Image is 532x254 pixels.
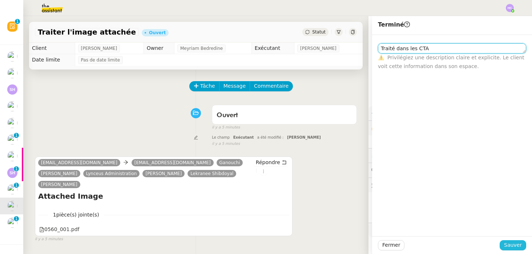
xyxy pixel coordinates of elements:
[7,84,17,95] img: svg
[371,124,419,132] span: 🔐
[200,82,215,90] span: Tâche
[38,170,80,177] a: [PERSON_NAME]
[39,225,80,234] div: 0560_001.pdf
[378,21,410,28] span: Terminé
[144,43,174,54] td: Owner
[371,167,418,173] span: 💬
[7,134,17,144] img: users%2FIoBAolhPL9cNaVKpLOfSBrcGcwi2%2Favatar%2F50a6465f-3fe2-4509-b080-1d8d3f65d641
[132,159,214,166] a: [EMAIL_ADDRESS][DOMAIN_NAME]
[38,28,136,36] span: Traiter l'image attachée
[506,4,514,12] img: svg
[378,240,404,250] button: Fermer
[378,55,384,60] span: ⚠️
[29,43,75,54] td: Client
[250,81,293,91] button: Commentaire
[368,121,532,135] div: 🔐Données client
[212,141,240,147] span: il y a 5 minutes
[189,81,219,91] button: Tâche
[15,133,18,139] p: 1
[500,240,526,250] button: Sauver
[257,135,284,139] span: a été modifié :
[312,29,326,35] span: Statut
[7,168,17,178] img: svg
[217,159,243,166] a: Ganouchi
[7,101,17,111] img: users%2Fo4K84Ijfr6OOM0fa5Hz4riIOf4g2%2Favatar%2FChatGPT%20Image%201%20aou%CC%82t%202025%2C%2010_2...
[219,81,250,91] button: Message
[38,159,120,166] a: [EMAIL_ADDRESS][DOMAIN_NAME]
[223,82,246,90] span: Message
[368,106,532,120] div: ⚙️Procédures
[371,182,462,188] span: 🕵️
[371,227,394,233] span: 🧴
[368,223,532,237] div: 🧴Autres
[14,133,19,138] nz-badge-sup: 1
[81,56,120,64] span: Pas de date limite
[15,216,18,223] p: 1
[217,112,238,119] span: Ouvert
[15,183,18,189] p: 1
[7,184,17,194] img: users%2FNmPW3RcGagVdwlUj0SIRjiM8zA23%2Favatar%2Fb3e8f68e-88d8-429d-a2bd-00fb6f2d12db
[7,118,17,128] img: users%2FTDxDvmCjFdN3QFePFNGdQUcJcQk1%2Favatar%2F0cfb3a67-8790-4592-a9ec-92226c678442
[38,191,289,201] h4: Attached Image
[504,241,522,249] span: Sauver
[29,54,75,66] td: Date limite
[7,151,17,161] img: users%2FIoBAolhPL9cNaVKpLOfSBrcGcwi2%2Favatar%2F50a6465f-3fe2-4509-b080-1d8d3f65d641
[38,181,80,188] a: [PERSON_NAME]
[212,124,240,131] span: il y a 5 minutes
[368,178,532,192] div: 🕵️Autres demandes en cours 5
[253,158,289,166] button: Répondre
[83,170,140,177] a: Lynceus Administration
[233,135,254,139] span: Exécutant
[16,19,19,25] p: 1
[7,68,17,78] img: users%2FWH1OB8fxGAgLOjAz1TtlPPgOcGL2%2Favatar%2F32e28291-4026-4208-b892-04f74488d877
[48,211,104,219] span: 1
[56,212,99,218] span: pièce(s) jointe(s)
[142,170,185,177] a: [PERSON_NAME]
[251,43,294,54] td: Exécutant
[256,159,280,166] span: Répondre
[378,55,524,69] span: Privilégiez une description claire et explicite. Le client voit cette information dans son espace.
[7,218,17,228] img: users%2FSclkIUIAuBOhhDrbgjtrSikBoD03%2Favatar%2F48cbc63d-a03d-4817-b5bf-7f7aeed5f2a9
[254,82,289,90] span: Commentaire
[81,45,117,52] span: [PERSON_NAME]
[15,166,18,173] p: 1
[7,201,17,211] img: users%2FTDxDvmCjFdN3QFePFNGdQUcJcQk1%2Favatar%2F0cfb3a67-8790-4592-a9ec-92226c678442
[14,183,19,188] nz-badge-sup: 1
[382,241,400,249] span: Fermer
[368,148,532,163] div: ⏲️Tâches 0:00
[14,166,19,171] nz-badge-sup: 1
[15,19,20,24] nz-badge-sup: 1
[300,45,336,52] span: [PERSON_NAME]
[368,163,532,177] div: 💬Commentaires
[149,31,166,35] div: Ouvert
[180,45,223,52] span: Meyriam Bedredine
[371,109,409,118] span: ⚙️
[7,51,17,61] img: users%2Fa6PbEmLwvGXylUqKytRPpDpAx153%2Favatar%2Ffanny.png
[371,152,422,158] span: ⏲️
[287,135,321,139] span: [PERSON_NAME]
[14,216,19,221] nz-badge-sup: 1
[212,135,230,139] span: Le champ
[35,236,63,242] span: il y a 5 minutes
[188,170,236,177] a: Lekranee Shibdoyal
